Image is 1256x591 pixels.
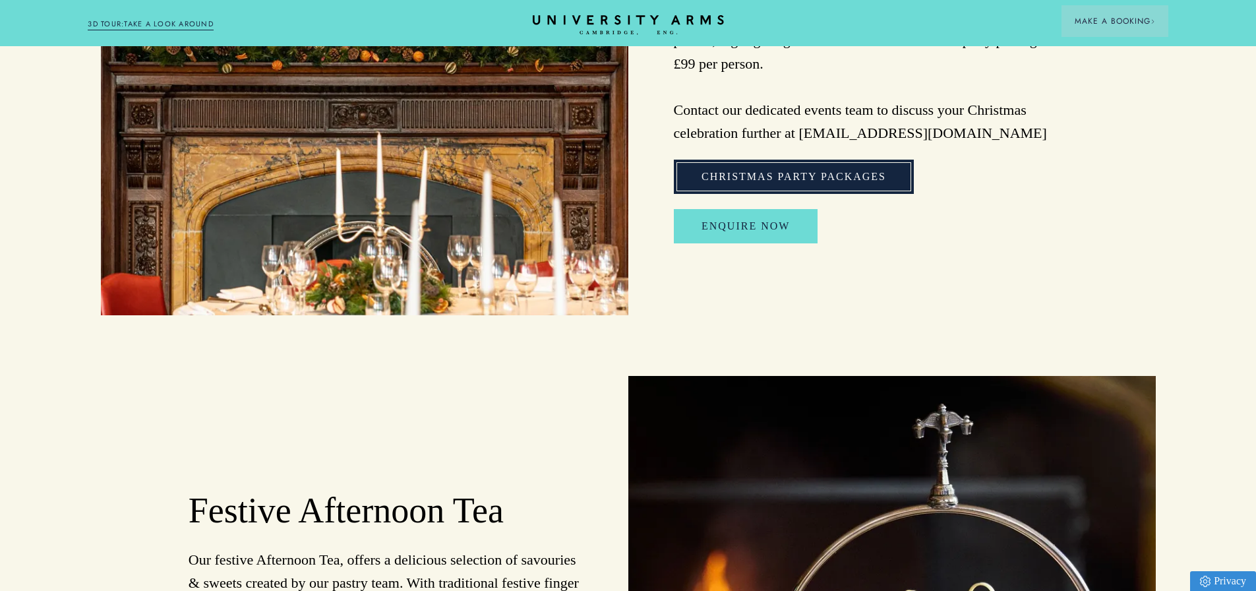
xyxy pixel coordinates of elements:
[1075,15,1155,27] span: Make a Booking
[674,160,914,194] a: Christmas Party Packages
[1190,571,1256,591] a: Privacy
[533,15,724,36] a: Home
[1151,19,1155,24] img: Arrow icon
[1200,576,1211,587] img: Privacy
[189,489,583,533] h2: Festive Afternoon Tea
[88,18,214,30] a: 3D TOUR:TAKE A LOOK AROUND
[1062,5,1168,37] button: Make a BookingArrow icon
[674,5,1068,144] p: [PERSON_NAME] festive private party 3-course menu for £70 per person, highlighting our chef's fes...
[674,209,818,243] a: Enquire Now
